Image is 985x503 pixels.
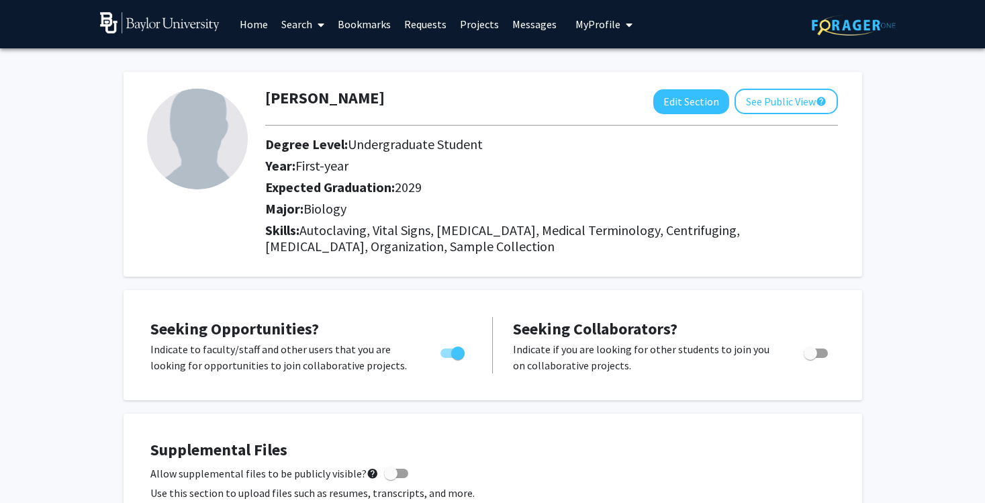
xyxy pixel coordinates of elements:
a: Requests [397,1,453,48]
h2: Skills: [265,222,838,255]
h1: [PERSON_NAME] [265,89,385,108]
button: See Public View [735,89,838,114]
h4: Supplemental Files [150,441,835,460]
div: Toggle [435,341,472,361]
a: Search [275,1,331,48]
h2: Degree Level: [265,136,763,152]
p: Use this section to upload files such as resumes, transcripts, and more. [150,485,835,501]
span: Allow supplemental files to be publicly visible? [150,465,379,482]
span: 2029 [395,179,422,195]
img: Baylor University Logo [100,12,220,34]
img: Profile Picture [147,89,248,189]
a: Projects [453,1,506,48]
span: Undergraduate Student [348,136,483,152]
h2: Year: [265,158,763,174]
a: Bookmarks [331,1,397,48]
iframe: Chat [10,443,57,493]
h2: Major: [265,201,838,217]
span: First-year [295,157,348,174]
span: My Profile [575,17,620,31]
span: Biology [303,200,346,217]
p: Indicate if you are looking for other students to join you on collaborative projects. [513,341,778,373]
a: Home [233,1,275,48]
mat-icon: help [367,465,379,482]
span: Seeking Collaborators? [513,318,677,339]
mat-icon: help [816,93,827,109]
button: Edit Section [653,89,729,114]
span: Seeking Opportunities? [150,318,319,339]
a: Messages [506,1,563,48]
p: Indicate to faculty/staff and other users that you are looking for opportunities to join collabor... [150,341,415,373]
h2: Expected Graduation: [265,179,763,195]
span: Autoclaving, Vital Signs, [MEDICAL_DATA], Medical Terminology, Centrifuging, [MEDICAL_DATA], Orga... [265,222,740,255]
div: Toggle [798,341,835,361]
img: ForagerOne Logo [812,15,896,36]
